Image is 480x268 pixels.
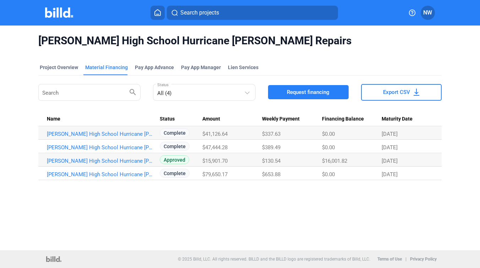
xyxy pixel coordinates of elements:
span: $130.54 [262,158,280,164]
span: Financing Balance [322,116,364,122]
div: Financing Balance [322,116,382,122]
mat-icon: search [129,88,137,96]
span: $15,901.70 [202,158,228,164]
a: [PERSON_NAME] High School Hurricane [PERSON_NAME] Repairs_MF_1 [47,171,154,178]
span: NW [423,9,432,17]
div: Status [160,116,202,122]
span: Request financing [287,89,329,96]
span: Maturity Date [382,116,413,122]
span: Complete [160,128,190,137]
img: logo [46,256,61,262]
span: $337.63 [262,131,280,137]
button: Request financing [268,85,349,99]
span: Pay App Manager [181,64,221,71]
span: [PERSON_NAME] High School Hurricane [PERSON_NAME] Repairs [38,34,442,48]
span: Weekly Payment [262,116,300,122]
b: Privacy Policy [410,257,437,262]
div: Weekly Payment [262,116,322,122]
span: $47,444.28 [202,144,228,151]
span: $0.00 [322,171,335,178]
span: $0.00 [322,131,335,137]
span: Name [47,116,60,122]
span: $41,126.64 [202,131,228,137]
span: [DATE] [382,171,398,178]
div: Material Financing [85,64,128,71]
div: Name [47,116,159,122]
span: $389.49 [262,144,280,151]
span: $653.88 [262,171,280,178]
div: Project Overview [40,64,78,71]
p: © 2025 Billd, LLC. All rights reserved. BILLD and the BILLD logo are registered trademarks of Bil... [178,257,370,262]
span: [DATE] [382,131,398,137]
span: [DATE] [382,144,398,151]
span: Complete [160,169,190,178]
span: Export CSV [383,89,410,96]
span: Complete [160,142,190,151]
span: [DATE] [382,158,398,164]
b: Terms of Use [377,257,402,262]
div: Maturity Date [382,116,433,122]
span: $16,001.82 [322,158,347,164]
span: $0.00 [322,144,335,151]
a: [PERSON_NAME] High School Hurricane [PERSON_NAME] Repairs_MF_2 [47,158,154,164]
span: Approved [160,155,189,164]
a: [PERSON_NAME] High School Hurricane [PERSON_NAME] Repairs_MF_3 [47,144,154,151]
mat-select-trigger: All (4) [157,90,171,96]
a: [PERSON_NAME] High School Hurricane [PERSON_NAME] Repairs_MF_4 [47,131,154,137]
span: $79,650.17 [202,171,228,178]
div: Pay App Advance [135,64,174,71]
button: Search projects [167,6,338,20]
span: Status [160,116,175,122]
button: Export CSV [361,84,442,101]
div: Lien Services [228,64,258,71]
span: Amount [202,116,220,122]
button: NW [421,6,435,20]
img: Billd Company Logo [45,7,73,18]
p: | [405,257,407,262]
span: Search projects [180,9,219,17]
div: Amount [202,116,262,122]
